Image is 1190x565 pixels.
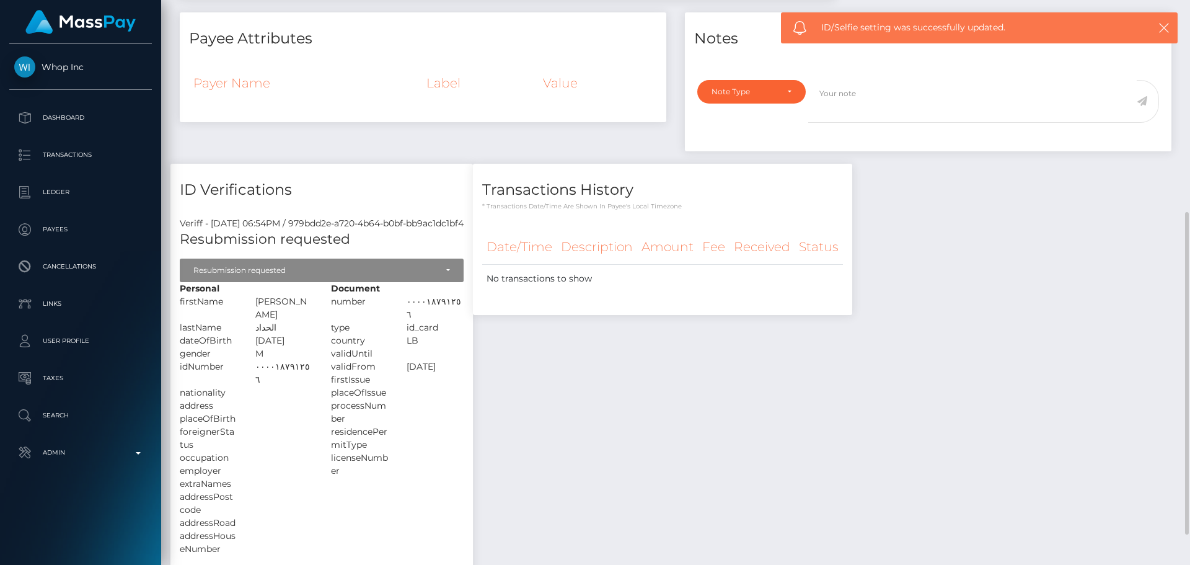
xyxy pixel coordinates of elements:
h4: Transactions History [482,179,843,201]
p: Admin [14,443,147,462]
div: Resubmission requested [193,265,436,275]
div: validFrom [322,360,397,373]
div: الحداد [246,321,322,334]
div: country [322,334,397,347]
a: Links [9,288,152,319]
p: Cancellations [14,257,147,276]
p: * Transactions date/time are shown in payee's local timezone [482,202,843,211]
div: lastName [170,321,246,334]
span: ID/Selfie setting was successfully updated. [821,21,1127,34]
th: Amount [637,230,698,264]
div: [PERSON_NAME] [246,295,322,321]
div: M [246,347,322,360]
div: firstIssue [322,373,397,386]
div: licenseNumber [322,452,397,478]
p: Ledger [14,183,147,202]
h4: Payee Attributes [189,28,657,50]
div: foreignerStatus [170,425,246,452]
div: addressHouseNumber [170,530,246,556]
div: [DATE] [397,360,473,373]
div: nationality [170,386,246,399]
h5: Resubmission requested [180,230,464,249]
a: Cancellations [9,251,152,282]
h4: ID Verifications [180,179,464,201]
div: id_card [397,321,473,334]
a: User Profile [9,326,152,357]
th: Label [422,66,539,100]
span: Whop Inc [9,61,152,73]
button: Resubmission requested [180,259,464,282]
div: processNumber [322,399,397,425]
div: Veriff - [DATE] 06:54PM / 979bdd2e-a720-4b64-b0bf-bb9ac1dc1bf4 [170,217,473,230]
p: Dashboard [14,109,147,127]
div: ٠٠٠٠١٨٧٩١٢٥٦ [397,295,473,321]
div: employer [170,465,246,478]
th: Received [729,230,795,264]
strong: Personal [180,283,219,294]
th: Payer Name [189,66,422,100]
div: Note Type [712,87,777,97]
th: Date/Time [482,230,557,264]
div: gender [170,347,246,360]
td: No transactions to show [482,264,843,293]
p: Links [14,295,147,313]
button: Note Type [697,80,806,104]
p: Taxes [14,369,147,388]
div: addressPostcode [170,491,246,517]
p: Transactions [14,146,147,164]
th: Value [539,66,657,100]
div: LB [397,334,473,347]
th: Fee [698,230,729,264]
div: placeOfBirth [170,412,246,425]
h4: Notes [694,28,1162,50]
a: Ledger [9,177,152,208]
div: firstName [170,295,246,321]
div: [DATE] [246,334,322,347]
div: idNumber [170,360,246,386]
div: type [322,321,397,334]
img: Whop Inc [14,56,35,78]
div: addressRoad [170,517,246,530]
div: dateOfBirth [170,334,246,347]
div: residencePermitType [322,425,397,452]
a: Taxes [9,363,152,394]
th: Status [795,230,843,264]
a: Search [9,400,152,431]
p: Payees [14,220,147,239]
p: Search [14,406,147,425]
strong: Document [331,283,380,294]
div: address [170,399,246,412]
a: Payees [9,214,152,245]
a: Transactions [9,140,152,171]
th: Description [557,230,637,264]
a: Dashboard [9,102,152,133]
img: MassPay Logo [25,10,136,34]
div: placeOfIssue [322,386,397,399]
p: User Profile [14,332,147,350]
div: ٠٠٠٠١٨٧٩١٢٥٦ [246,360,322,386]
div: number [322,295,397,321]
a: Admin [9,437,152,468]
div: occupation [170,452,246,465]
div: validUntil [322,347,397,360]
div: extraNames [170,478,246,491]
